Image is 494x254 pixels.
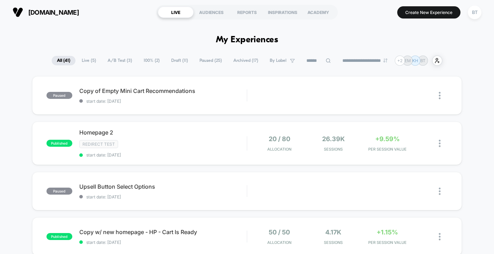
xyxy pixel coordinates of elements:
[466,5,484,20] button: BT
[194,56,227,65] span: Paused ( 25 )
[412,58,418,63] p: KH
[79,240,247,245] span: start date: [DATE]
[229,7,265,18] div: REPORTS
[300,7,336,18] div: ACADEMY
[79,183,247,190] span: Upsell Button Select Options
[46,233,72,240] span: published
[308,147,358,152] span: Sessions
[267,240,291,245] span: Allocation
[468,6,481,19] div: BT
[397,6,460,19] button: Create New Experience
[79,129,247,136] span: Homepage 2
[420,58,426,63] p: BT
[46,188,72,195] span: paused
[10,7,81,18] button: [DOMAIN_NAME]
[439,92,441,99] img: close
[439,233,441,240] img: close
[79,99,247,104] span: start date: [DATE]
[325,228,341,236] span: 4.17k
[439,140,441,147] img: close
[158,7,194,18] div: LIVE
[362,240,412,245] span: PER SESSION VALUE
[439,188,441,195] img: close
[79,140,118,148] span: Redirect Test
[166,56,193,65] span: Draft ( 11 )
[377,228,398,236] span: +1.15%
[194,7,229,18] div: AUDIENCES
[79,87,247,94] span: Copy of Empty Mini Cart Recommendations
[395,56,405,66] div: + 2
[405,58,411,63] p: EM
[308,240,358,245] span: Sessions
[269,135,290,143] span: 20 / 80
[216,35,278,45] h1: My Experiences
[322,135,345,143] span: 26.39k
[13,7,23,17] img: Visually logo
[79,152,247,158] span: start date: [DATE]
[52,56,75,65] span: All ( 41 )
[77,56,101,65] span: Live ( 5 )
[265,7,300,18] div: INSPIRATIONS
[138,56,165,65] span: 100% ( 2 )
[46,92,72,99] span: paused
[79,194,247,199] span: start date: [DATE]
[28,9,79,16] span: [DOMAIN_NAME]
[79,228,247,235] span: Copy w/ new homepage - HP - Cart Is Ready
[362,147,412,152] span: PER SESSION VALUE
[267,147,291,152] span: Allocation
[383,58,387,63] img: end
[102,56,137,65] span: A/B Test ( 3 )
[46,140,72,147] span: published
[269,228,290,236] span: 50 / 50
[228,56,263,65] span: Archived ( 17 )
[270,58,286,63] span: By Label
[375,135,400,143] span: +9.59%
